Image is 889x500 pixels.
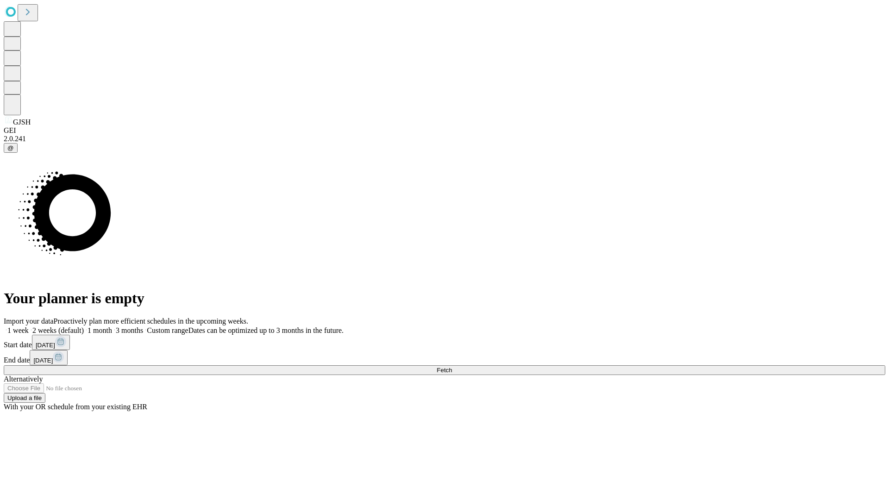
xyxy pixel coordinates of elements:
button: Fetch [4,365,885,375]
div: End date [4,350,885,365]
span: GJSH [13,118,31,126]
span: 1 month [88,326,112,334]
span: With your OR schedule from your existing EHR [4,403,147,411]
button: [DATE] [32,335,70,350]
span: Custom range [147,326,188,334]
span: Import your data [4,317,54,325]
h1: Your planner is empty [4,290,885,307]
div: GEI [4,126,885,135]
span: Fetch [437,367,452,374]
span: [DATE] [36,342,55,349]
button: [DATE] [30,350,68,365]
span: 3 months [116,326,143,334]
span: Alternatively [4,375,43,383]
span: Proactively plan more efficient schedules in the upcoming weeks. [54,317,248,325]
button: Upload a file [4,393,45,403]
span: [DATE] [33,357,53,364]
span: @ [7,144,14,151]
span: 1 week [7,326,29,334]
div: Start date [4,335,885,350]
button: @ [4,143,18,153]
span: 2 weeks (default) [32,326,84,334]
span: Dates can be optimized up to 3 months in the future. [188,326,344,334]
div: 2.0.241 [4,135,885,143]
